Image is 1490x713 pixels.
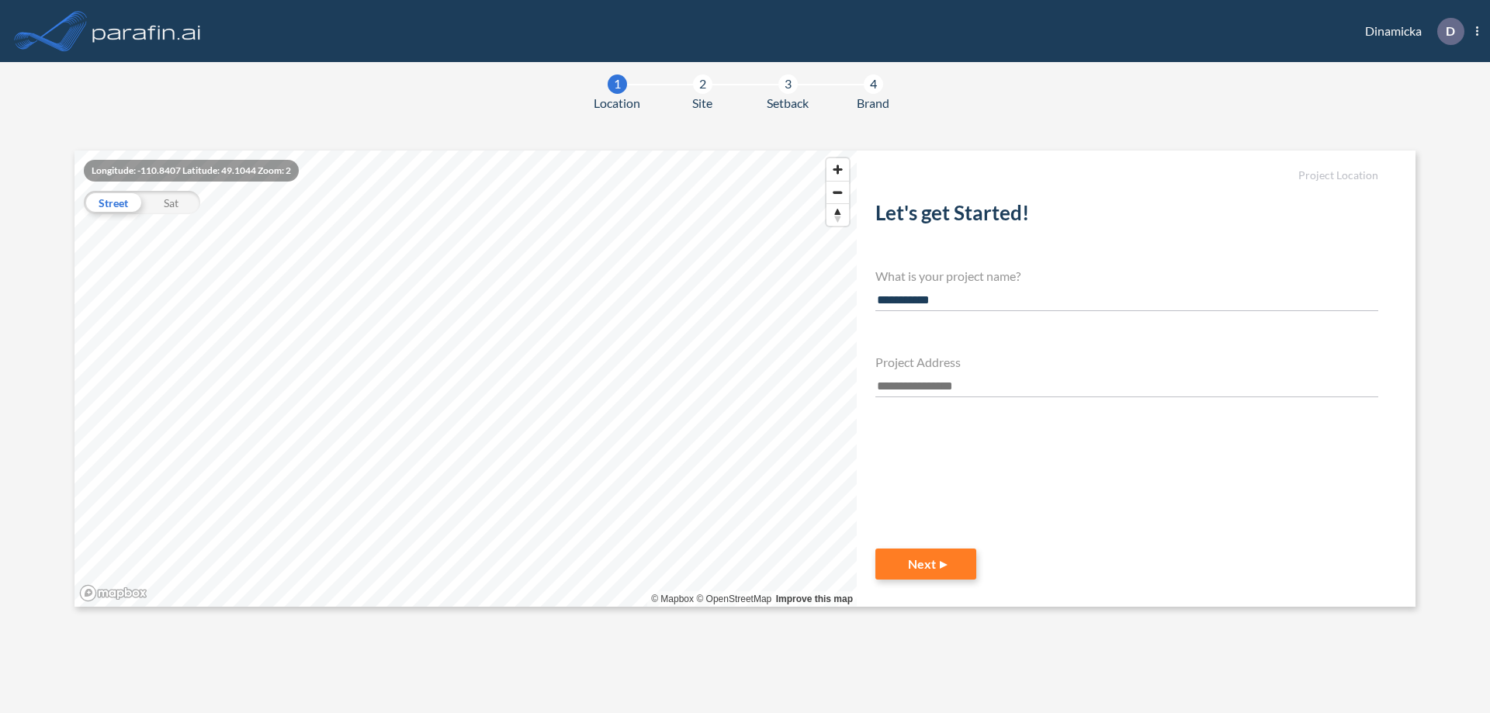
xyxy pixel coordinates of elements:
button: Next [875,549,976,580]
button: Zoom out [826,181,849,203]
span: Brand [857,94,889,112]
span: Setback [767,94,809,112]
span: Reset bearing to north [826,204,849,226]
span: Site [692,94,712,112]
canvas: Map [74,151,857,607]
div: 4 [864,74,883,94]
span: Zoom out [826,182,849,203]
p: D [1446,24,1455,38]
h2: Let's get Started! [875,201,1378,231]
a: OpenStreetMap [696,594,771,604]
div: Longitude: -110.8407 Latitude: 49.1044 Zoom: 2 [84,160,299,182]
div: 2 [693,74,712,94]
a: Improve this map [776,594,853,604]
button: Reset bearing to north [826,203,849,226]
a: Mapbox [651,594,694,604]
a: Mapbox homepage [79,584,147,602]
h4: What is your project name? [875,268,1378,283]
h5: Project Location [875,169,1378,182]
div: Dinamicka [1342,18,1478,45]
div: 1 [608,74,627,94]
div: Sat [142,191,200,214]
span: Location [594,94,640,112]
img: logo [89,16,204,47]
h4: Project Address [875,355,1378,369]
button: Zoom in [826,158,849,181]
div: 3 [778,74,798,94]
div: Street [84,191,142,214]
